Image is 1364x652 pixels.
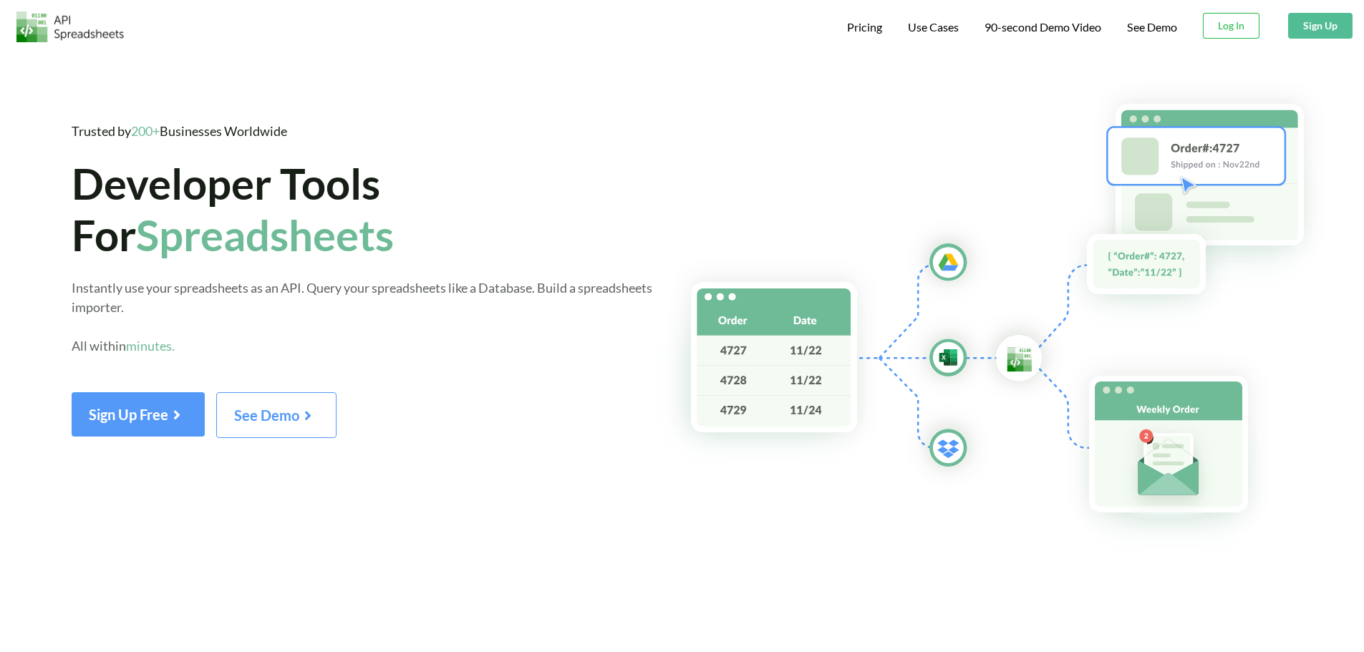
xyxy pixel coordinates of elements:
[654,79,1364,556] img: Hero Spreadsheet Flow
[126,338,175,354] span: minutes.
[72,123,287,139] span: Trusted by Businesses Worldwide
[72,280,652,354] span: Instantly use your spreadsheets as an API. Query your spreadsheets like a Database. Build a sprea...
[908,20,959,34] span: Use Cases
[72,157,394,261] span: Developer Tools For
[16,11,124,42] img: Logo.png
[136,209,394,261] span: Spreadsheets
[1127,20,1177,35] a: See Demo
[847,20,882,34] span: Pricing
[1203,13,1259,39] button: Log In
[131,123,160,139] span: 200+
[985,21,1101,33] span: 90-second Demo Video
[1288,13,1353,39] button: Sign Up
[89,406,188,423] span: Sign Up Free
[72,392,205,437] button: Sign Up Free
[216,392,337,438] button: See Demo
[216,412,337,424] a: See Demo
[234,407,319,424] span: See Demo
